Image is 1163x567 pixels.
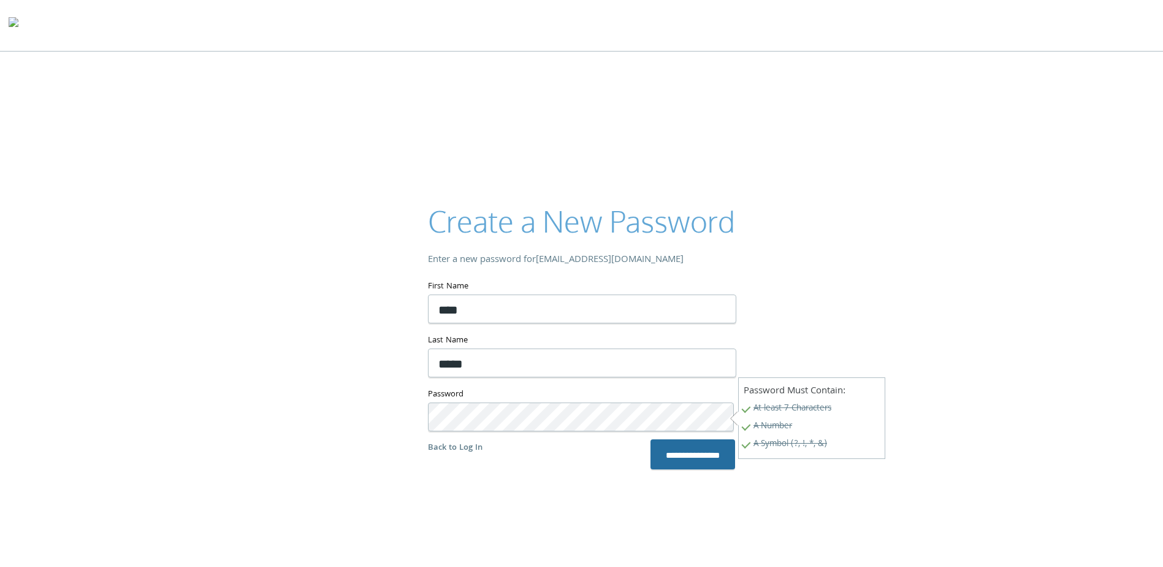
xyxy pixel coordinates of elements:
[428,279,735,295] label: First Name
[428,441,482,455] a: Back to Log In
[428,201,735,242] h2: Create a New Password
[744,436,880,454] span: A Symbol (?, !, *, &)
[428,387,735,403] label: Password
[744,401,880,418] span: At least 7 Characters
[744,418,880,436] span: A Number
[428,252,735,269] div: Enter a new password for [EMAIL_ADDRESS][DOMAIN_NAME]
[9,13,18,37] img: todyl-logo-dark.svg
[738,377,885,459] div: Password Must Contain:
[428,333,735,349] label: Last Name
